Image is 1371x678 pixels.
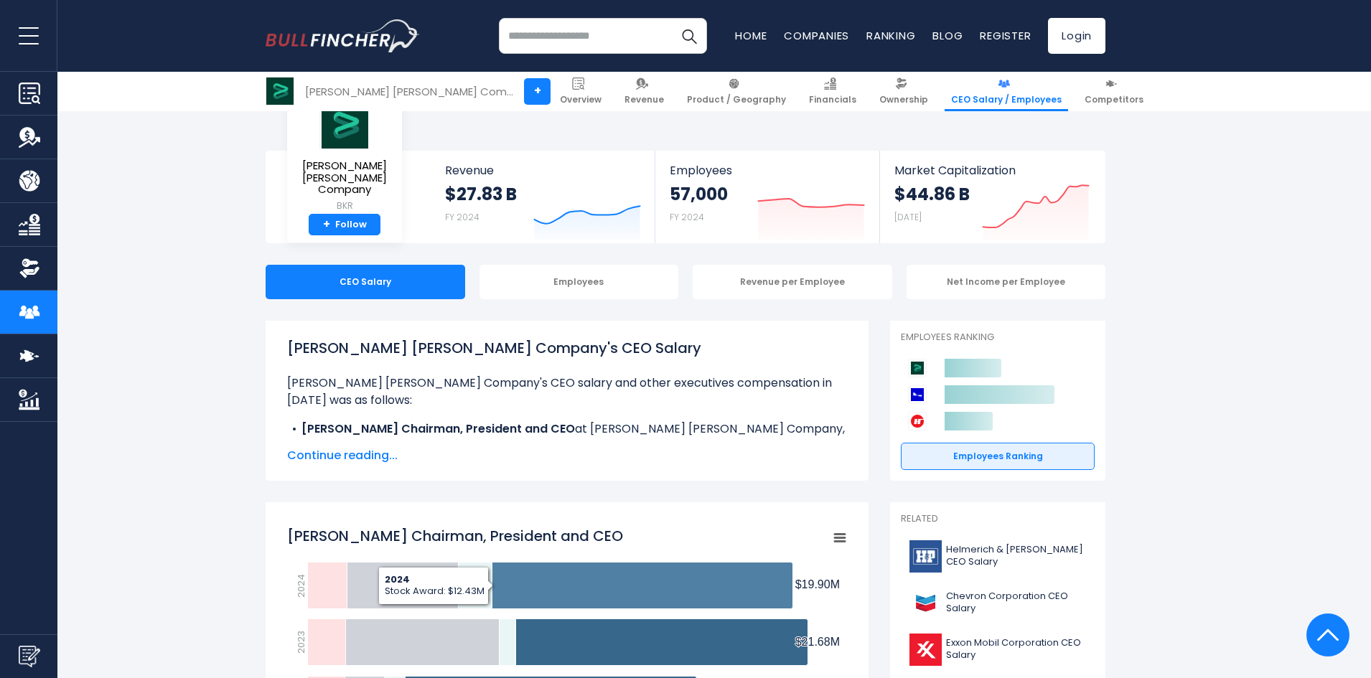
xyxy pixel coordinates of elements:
[309,214,380,236] a: +Follow
[908,359,927,377] img: Baker Hughes Company competitors logo
[299,199,390,212] small: BKR
[951,94,1062,105] span: CEO Salary / Employees
[894,211,922,223] small: [DATE]
[1085,94,1143,105] span: Competitors
[873,72,935,111] a: Ownership
[671,18,707,54] button: Search
[809,94,856,105] span: Financials
[901,331,1095,344] p: Employees Ranking
[323,218,330,231] strong: +
[803,72,863,111] a: Financials
[618,72,670,111] a: Revenue
[901,443,1095,470] a: Employees Ranking
[795,578,840,590] tspan: $19.90M
[784,28,849,43] a: Companies
[932,28,963,43] a: Blog
[879,94,928,105] span: Ownership
[680,72,792,111] a: Product / Geography
[894,164,1090,177] span: Market Capitalization
[445,211,479,223] small: FY 2024
[946,637,1086,661] span: Exxon Mobil Corporation CEO Salary
[795,636,840,648] tspan: $21.68M
[266,19,420,52] img: bullfincher logo
[294,631,308,654] text: 2023
[287,447,847,464] span: Continue reading...
[909,634,942,666] img: XOM logo
[908,412,927,430] img: Halliburton Company competitors logo
[980,28,1031,43] a: Register
[1048,18,1105,54] a: Login
[305,83,513,100] div: [PERSON_NAME] [PERSON_NAME] Company
[901,583,1095,623] a: Chevron Corporation CEO Salary
[901,537,1095,576] a: Helmerich & [PERSON_NAME] CEO Salary
[880,151,1104,243] a: Market Capitalization $44.86 B [DATE]
[670,211,704,223] small: FY 2024
[266,19,420,52] a: Go to homepage
[553,72,608,111] a: Overview
[693,265,892,299] div: Revenue per Employee
[287,526,623,546] tspan: [PERSON_NAME] Chairman, President and CEO
[301,420,575,437] b: [PERSON_NAME] Chairman, President and CEO
[624,94,664,105] span: Revenue
[735,28,767,43] a: Home
[445,183,517,205] strong: $27.83 B
[299,160,390,196] span: [PERSON_NAME] [PERSON_NAME] Company
[946,590,1086,615] span: Chevron Corporation CEO Salary
[287,420,847,455] li: at [PERSON_NAME] [PERSON_NAME] Company, received a total compensation of $19.90 M in [DATE].
[901,630,1095,669] a: Exxon Mobil Corporation CEO Salary
[901,513,1095,525] p: Related
[670,183,728,205] strong: 57,000
[298,100,391,214] a: [PERSON_NAME] [PERSON_NAME] Company BKR
[431,151,655,243] a: Revenue $27.83 B FY 2024
[909,540,942,573] img: HP logo
[560,94,602,105] span: Overview
[687,94,786,105] span: Product / Geography
[287,337,847,359] h1: [PERSON_NAME] [PERSON_NAME] Company's CEO Salary
[946,544,1086,568] span: Helmerich & [PERSON_NAME] CEO Salary
[294,574,308,598] text: 2024
[894,183,970,205] strong: $44.86 B
[908,385,927,404] img: Schlumberger Limited competitors logo
[266,265,465,299] div: CEO Salary
[319,101,370,149] img: BKR logo
[670,164,864,177] span: Employees
[287,375,847,409] p: [PERSON_NAME] [PERSON_NAME] Company's CEO salary and other executives compensation in [DATE] was ...
[909,587,942,619] img: CVX logo
[866,28,915,43] a: Ranking
[266,77,294,105] img: BKR logo
[524,78,551,105] a: +
[945,72,1068,111] a: CEO Salary / Employees
[479,265,679,299] div: Employees
[907,265,1106,299] div: Net Income per Employee
[19,258,40,279] img: Ownership
[655,151,879,243] a: Employees 57,000 FY 2024
[1078,72,1150,111] a: Competitors
[445,164,641,177] span: Revenue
